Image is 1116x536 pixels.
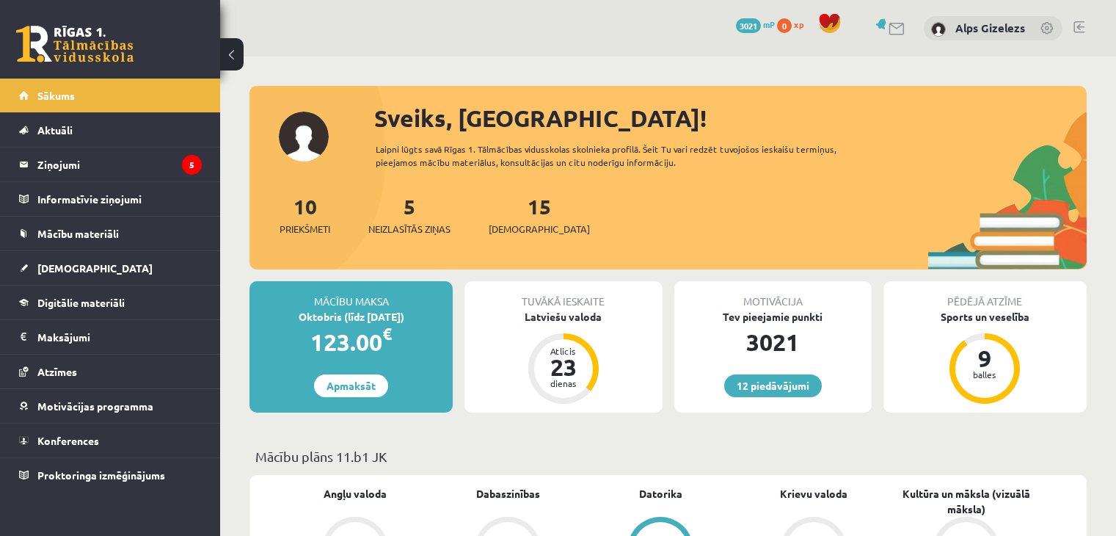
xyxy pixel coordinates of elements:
a: 15[DEMOGRAPHIC_DATA] [489,193,590,236]
a: Angļu valoda [324,486,387,501]
div: Pēdējā atzīme [883,281,1087,309]
a: Apmaksāt [314,374,388,397]
span: Mācību materiāli [37,227,119,240]
a: Konferences [19,424,202,457]
a: Alps Gizelezs [955,21,1025,35]
a: Kultūra un māksla (vizuālā māksla) [890,486,1043,517]
a: Proktoringa izmēģinājums [19,458,202,492]
span: 0 [777,18,792,33]
img: Alps Gizelezs [931,22,946,37]
a: Latviešu valoda Atlicis 23 dienas [464,309,662,406]
span: Digitālie materiāli [37,296,125,309]
div: Latviešu valoda [464,309,662,325]
a: Dabaszinības [476,486,540,501]
span: mP [763,18,775,30]
div: 3021 [674,325,872,360]
div: Atlicis [541,347,586,355]
span: Neizlasītās ziņas [368,222,451,236]
div: Laipni lūgts savā Rīgas 1. Tālmācības vidusskolas skolnieka profilā. Šeit Tu vari redzēt tuvojošo... [376,142,878,169]
a: Motivācijas programma [19,389,202,423]
a: [DEMOGRAPHIC_DATA] [19,251,202,285]
a: 0 xp [777,18,811,30]
legend: Maksājumi [37,320,202,354]
a: Aktuāli [19,113,202,147]
a: 12 piedāvājumi [724,374,822,397]
a: 10Priekšmeti [280,193,330,236]
span: Proktoringa izmēģinājums [37,468,165,482]
div: Motivācija [674,281,872,309]
span: xp [794,18,803,30]
a: Krievu valoda [780,486,847,501]
span: Atzīmes [37,365,77,378]
a: Sports un veselība 9 balles [883,309,1087,406]
legend: Informatīvie ziņojumi [37,182,202,216]
a: Ziņojumi5 [19,148,202,181]
div: Sports un veselība [883,309,1087,325]
a: Datorika [639,486,682,501]
a: Informatīvie ziņojumi [19,182,202,216]
div: Oktobris (līdz [DATE]) [249,309,453,325]
div: 9 [963,347,1007,370]
span: Sākums [37,89,75,102]
span: 3021 [736,18,761,33]
span: Priekšmeti [280,222,330,236]
div: Mācību maksa [249,281,453,309]
span: Motivācijas programma [37,399,153,413]
a: Maksājumi [19,320,202,354]
i: 5 [182,155,202,175]
p: Mācību plāns 11.b1 JK [255,446,1081,466]
a: 3021 mP [736,18,775,30]
div: dienas [541,379,586,388]
span: [DEMOGRAPHIC_DATA] [489,222,590,236]
a: Sākums [19,79,202,112]
a: 5Neizlasītās ziņas [368,193,451,236]
a: Rīgas 1. Tālmācības vidusskola [16,26,134,62]
div: Sveiks, [GEOGRAPHIC_DATA]! [374,101,1087,136]
span: € [382,323,392,344]
span: Konferences [37,434,99,447]
a: Mācību materiāli [19,217,202,250]
div: balles [963,370,1007,379]
a: Digitālie materiāli [19,286,202,319]
span: [DEMOGRAPHIC_DATA] [37,261,153,275]
div: 23 [541,355,586,379]
legend: Ziņojumi [37,148,202,181]
span: Aktuāli [37,123,73,137]
div: Tev pieejamie punkti [674,309,872,325]
a: Atzīmes [19,355,202,388]
div: 123.00 [249,325,453,360]
div: Tuvākā ieskaite [464,281,662,309]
